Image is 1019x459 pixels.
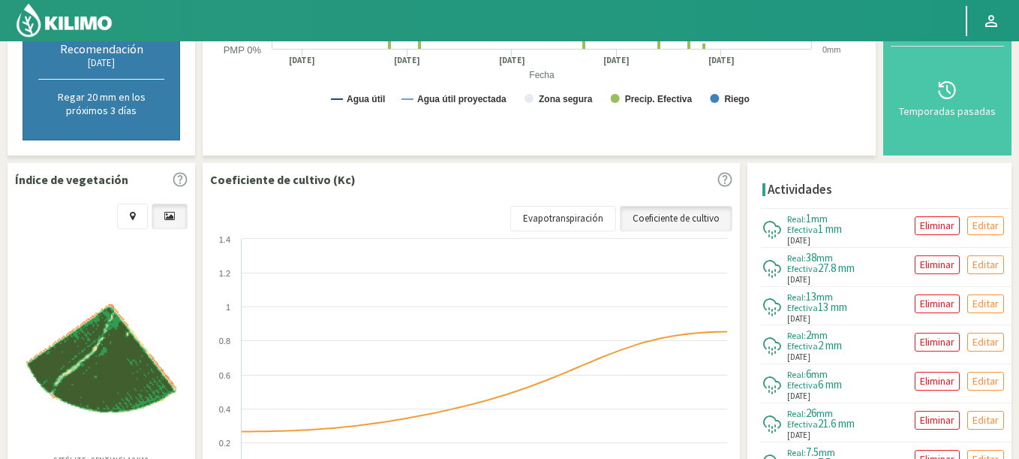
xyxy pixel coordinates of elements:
p: Eliminar [920,295,954,313]
text: 1.2 [219,269,230,278]
span: [DATE] [787,234,810,247]
text: Fecha [529,70,555,80]
text: Precip. Efectiva [625,94,693,104]
span: 7.5 [806,445,819,459]
span: 1 [806,211,811,225]
span: 27.8 mm [818,261,855,275]
a: Coeficiente de cultivo [620,206,732,231]
img: Kilimo [15,2,113,38]
span: Real: [787,369,806,380]
button: Eliminar [915,216,960,235]
p: Editar [972,373,999,390]
span: Real: [787,213,806,225]
span: [DATE] [787,429,810,442]
p: Editar [972,217,999,234]
text: Agua útil proyectada [417,94,506,104]
span: Real: [787,291,806,303]
span: 6 [806,367,811,381]
span: Efectiva [787,340,818,352]
span: Efectiva [787,224,818,235]
span: [DATE] [787,313,810,325]
text: 1 [226,303,230,312]
span: 2 [806,328,811,342]
span: [DATE] [787,273,810,286]
button: Editar [967,216,1004,235]
span: [DATE] [787,390,810,403]
span: Efectiva [787,302,818,313]
p: Eliminar [920,256,954,273]
div: [DATE] [38,56,164,69]
span: mm [819,445,835,459]
button: Editar [967,333,1004,352]
span: Real: [787,408,806,419]
button: Editar [967,294,1004,313]
span: 1 mm [818,222,842,236]
span: 13 [806,289,816,303]
text: 0mm [822,45,840,54]
span: 38 [806,250,816,264]
p: Eliminar [920,217,954,234]
text: [DATE] [603,55,630,66]
text: 1.4 [219,235,230,244]
span: 6 mm [818,377,842,391]
span: 21.6 mm [818,416,855,430]
button: Editar [967,411,1004,430]
span: 13 mm [818,300,847,314]
text: [DATE] [289,55,315,66]
a: Evapotranspiración [510,206,616,231]
text: 0.6 [219,371,230,380]
button: Eliminar [915,333,960,352]
span: 2 mm [818,338,842,352]
span: mm [816,290,833,303]
text: [DATE] [708,55,735,66]
h4: Actividades [768,183,832,197]
text: [DATE] [394,55,420,66]
span: Real: [787,330,806,341]
button: Eliminar [915,372,960,391]
p: Editar [972,412,999,429]
text: [DATE] [499,55,525,66]
text: 0.2 [219,439,230,448]
p: Eliminar [920,334,954,351]
button: Editar [967,255,1004,274]
text: Riego [724,94,749,104]
text: Zona segura [539,94,593,104]
p: Regar 20 mm en los próximos 3 días [38,90,164,117]
p: Editar [972,295,999,313]
span: 26 [806,406,816,420]
text: Agua útil [347,94,385,104]
div: Temporadas pasadas [895,106,999,116]
span: Efectiva [787,418,818,430]
button: Eliminar [915,255,960,274]
span: mm [816,406,833,420]
div: Recomendación [38,41,164,56]
span: mm [816,251,833,264]
button: Editar [967,372,1004,391]
p: Índice de vegetación [15,171,128,189]
button: Temporadas pasadas [891,47,1004,148]
span: mm [811,212,828,225]
p: Editar [972,334,999,351]
span: Real: [787,447,806,458]
span: Real: [787,252,806,264]
button: Eliminar [915,411,960,430]
span: mm [811,367,828,381]
span: Efectiva [787,263,818,274]
img: 14b5b16a-2b6c-41db-ab18-89053653c15b_-_sentinel_-_2025-09-12.png [26,304,176,412]
text: 0.8 [219,337,230,346]
button: Eliminar [915,294,960,313]
p: Coeficiente de cultivo (Kc) [210,171,356,189]
p: Eliminar [920,412,954,429]
text: PMP 0% [224,44,262,56]
text: 0.4 [219,405,230,414]
p: Eliminar [920,373,954,390]
p: Editar [972,256,999,273]
span: [DATE] [787,351,810,364]
span: mm [811,328,828,342]
span: Efectiva [787,379,818,391]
